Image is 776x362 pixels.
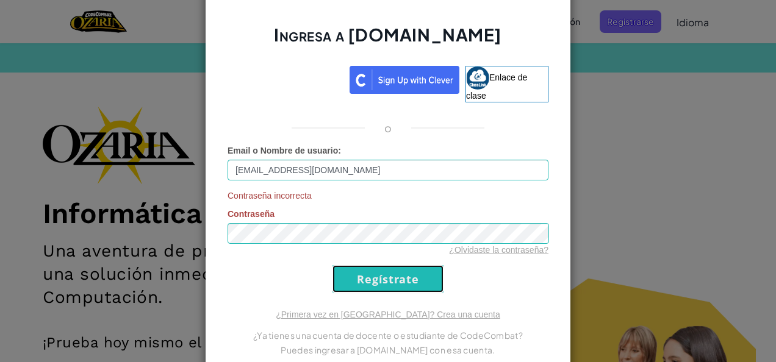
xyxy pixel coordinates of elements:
[466,66,489,90] img: classlink-logo-small.png
[221,65,350,91] iframe: Botón de Acceder con Google
[228,144,341,157] label: :
[332,265,444,293] input: Regístrate
[384,121,392,135] p: o
[228,209,275,219] span: Contraseña
[466,73,527,101] span: Enlace de clase
[449,245,548,255] a: ¿Olvidaste la contraseña?
[228,23,548,59] h2: Ingresa a [DOMAIN_NAME]
[228,342,548,357] p: Puedes ingresar a [DOMAIN_NAME] con esa cuenta.
[228,146,338,155] span: Email o Nombre de usuario
[228,328,548,342] p: ¿Ya tienes una cuenta de docente o estudiante de CodeCombat?
[276,310,500,319] a: ¿Primera vez en [GEOGRAPHIC_DATA]? Crea una cuenta
[350,66,459,94] img: clever_sso_button@2x.png
[228,190,548,202] span: Contraseña incorrecta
